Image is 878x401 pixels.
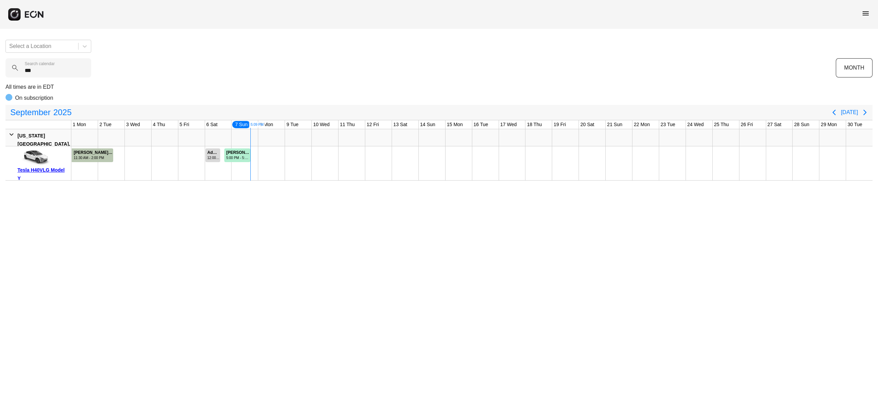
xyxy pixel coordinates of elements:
[52,106,73,119] span: 2025
[472,120,490,129] div: 16 Tue
[6,106,76,119] button: September2025
[17,132,70,156] div: [US_STATE][GEOGRAPHIC_DATA], [GEOGRAPHIC_DATA]
[205,146,221,162] div: Rented for 1 days by Admin Block Current status is rental
[9,106,52,119] span: September
[552,120,567,129] div: 19 Fri
[858,106,872,119] button: Next page
[499,120,518,129] div: 17 Wed
[71,120,87,129] div: 1 Mon
[862,9,870,17] span: menu
[312,120,331,129] div: 10 Wed
[525,120,543,129] div: 18 Thu
[632,120,651,129] div: 22 Mon
[339,120,356,129] div: 11 Thu
[205,120,219,129] div: 6 Sat
[766,120,783,129] div: 27 Sat
[71,146,114,162] div: Rented for 28 days by Mitchell Kapor Current status is completed
[74,150,112,155] div: [PERSON_NAME] #68890
[846,120,864,129] div: 30 Tue
[226,155,250,160] div: 5:00 PM - 5:00 PM
[98,120,113,129] div: 2 Tue
[841,106,858,119] button: [DATE]
[5,83,873,91] p: All times are in EDT
[392,120,408,129] div: 13 Sat
[579,120,595,129] div: 20 Sat
[793,120,810,129] div: 28 Sun
[446,120,464,129] div: 15 Mon
[836,58,873,77] button: MONTH
[686,120,705,129] div: 24 Wed
[152,120,167,129] div: 4 Thu
[285,120,300,129] div: 9 Tue
[25,61,55,66] label: Search calendar
[606,120,624,129] div: 21 Sun
[17,149,52,166] img: car
[419,120,437,129] div: 14 Sun
[659,120,677,129] div: 23 Tue
[232,120,251,129] div: 7 Sun
[207,155,219,160] div: 12:00 AM - 2:00 PM
[224,146,251,162] div: Rented for 1 days by Steeve Laurent Current status is rental
[226,150,250,155] div: [PERSON_NAME] #72451
[178,120,191,129] div: 5 Fri
[125,120,141,129] div: 3 Wed
[365,120,380,129] div: 12 Fri
[207,150,219,155] div: Admin Block #70682
[74,155,112,160] div: 11:30 AM - 2:00 PM
[258,120,274,129] div: 8 Mon
[15,94,53,102] p: On subscription
[827,106,841,119] button: Previous page
[739,120,755,129] div: 26 Fri
[713,120,730,129] div: 25 Thu
[819,120,838,129] div: 29 Mon
[17,166,69,182] div: Tesla H40VLG Model Y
